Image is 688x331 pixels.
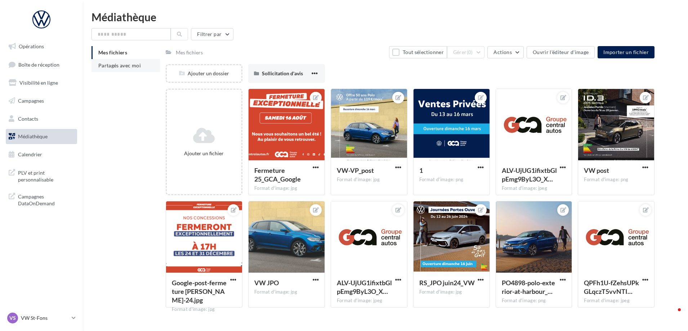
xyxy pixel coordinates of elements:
button: Ouvrir l'éditeur d'image [527,46,595,58]
span: (0) [467,49,473,55]
div: Format d'image: jpeg [502,185,566,192]
div: Ajouter un dossier [167,70,241,77]
button: Importer un fichier [598,46,655,58]
span: Campagnes DataOnDemand [18,192,74,207]
span: ALV-UjUG1ifixtbGlpEmg9ByL3O_XHXMmzSEVO29iMOU0NtZ28NpIx6g [337,279,392,295]
a: Médiathèque [4,129,79,144]
span: Mes fichiers [98,49,127,55]
span: VW post [584,166,609,174]
div: Format d'image: jpg [419,289,484,295]
span: Sollicitation d'avis [262,70,303,76]
iframe: Intercom live chat [664,307,681,324]
div: Médiathèque [91,12,679,22]
div: Format d'image: jpeg [584,298,648,304]
div: Ajouter un fichier [170,150,238,157]
a: VS VW St-Fons [6,311,77,325]
span: PO4898-polo-exterior-at-harbour_1-1 [502,279,555,295]
a: PLV et print personnalisable [4,165,79,186]
div: Format d'image: jpg [254,185,319,192]
button: Tout sélectionner [389,46,447,58]
span: Calendrier [18,151,42,157]
div: Format d'image: png [419,176,484,183]
div: Mes fichiers [176,49,203,56]
span: VS [9,314,16,322]
button: Gérer(0) [447,46,485,58]
span: Campagnes [18,98,44,104]
button: Filtrer par [191,28,233,40]
a: Campagnes DataOnDemand [4,189,79,210]
a: Boîte de réception [4,57,79,72]
span: VW JPO [254,279,279,287]
span: Google-post-fermeture noel-24.jpg [172,279,227,304]
span: VW-VP_post [337,166,374,174]
span: Partagés avec moi [98,62,141,68]
p: VW St-Fons [21,314,69,322]
a: Contacts [4,111,79,126]
a: Calendrier [4,147,79,162]
a: Campagnes [4,93,79,108]
span: Actions [493,49,511,55]
span: QPFh1U-fZehsUPkGLqczT5vvNTIUkTCtvZXLq8ST0x3IfuLqqQ8OlzM6P6WFrHkGsZhIC_hYVBVYedyVOw=s0 [584,279,639,295]
a: Visibilité en ligne [4,75,79,90]
span: Fermeture 25_GCA_Google [254,166,301,183]
div: Format d'image: jpg [337,176,401,183]
div: Format d'image: png [584,176,648,183]
div: Format d'image: jpg [254,289,319,295]
span: Contacts [18,115,38,121]
div: Format d'image: png [502,298,566,304]
div: Format d'image: jpeg [337,298,401,304]
div: Format d'image: jpg [172,306,236,313]
span: Boîte de réception [18,61,59,67]
span: Importer un fichier [603,49,649,55]
button: Actions [487,46,523,58]
span: Opérations [19,43,44,49]
span: Médiathèque [18,133,48,139]
span: 1 [419,166,423,174]
span: Visibilité en ligne [19,80,58,86]
span: PLV et print personnalisable [18,168,74,183]
a: Opérations [4,39,79,54]
span: RS_JPO juin24_VW [419,279,475,287]
span: ALV-UjUG1ifixtbGlpEmg9ByL3O_XHXMmzSEVO29iMOU0NtZ28NpIx6g [502,166,557,183]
